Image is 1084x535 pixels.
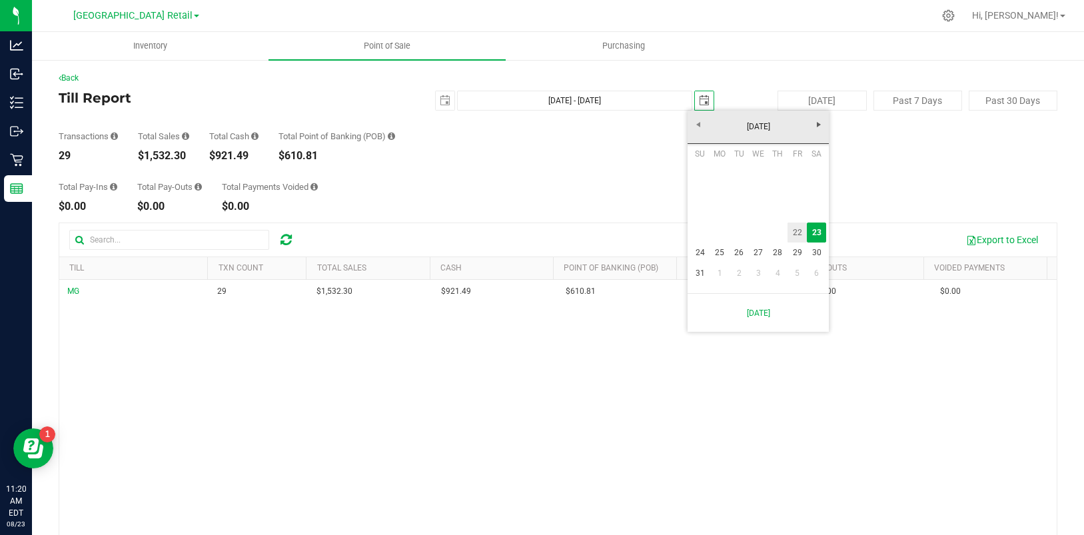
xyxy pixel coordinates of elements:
button: Past 30 Days [969,91,1057,111]
th: Tuesday [730,144,749,164]
iframe: Resource center unread badge [39,426,55,442]
p: 08/23 [6,519,26,529]
iframe: Resource center [13,428,53,468]
a: [DATE] [695,299,821,326]
span: $0.00 [940,285,961,298]
a: TXN Count [219,263,263,272]
span: 29 [217,285,227,298]
div: Total Sales [138,132,189,141]
a: 4 [768,263,788,284]
th: Thursday [768,144,788,164]
span: Purchasing [584,40,663,52]
a: Purchasing [506,32,742,60]
p: 11:20 AM EDT [6,483,26,519]
a: 3 [749,263,768,284]
span: $610.81 [566,285,596,298]
i: Sum of all successful, non-voided cash payment transaction amounts (excluding tips and transactio... [251,132,259,141]
a: 26 [730,243,749,263]
a: Next [808,114,829,135]
button: Export to Excel [957,229,1047,251]
td: Current focused date is Saturday, August 23, 2025 [807,223,826,243]
a: 2 [730,263,749,284]
span: Hi, [PERSON_NAME]! [972,10,1059,21]
span: MG [67,286,79,296]
span: $921.49 [441,285,471,298]
inline-svg: Retail [10,153,23,167]
span: select [695,91,714,110]
button: Past 7 Days [873,91,962,111]
span: Inventory [115,40,185,52]
div: $0.00 [137,201,202,212]
i: Sum of all cash pay-outs removed from tills within the date range. [195,183,202,191]
h4: Till Report [59,91,392,105]
a: Inventory [32,32,269,60]
div: Manage settings [940,9,957,22]
a: 22 [788,223,807,243]
div: Total Payments Voided [222,183,318,191]
inline-svg: Inventory [10,96,23,109]
inline-svg: Reports [10,182,23,195]
inline-svg: Outbound [10,125,23,138]
span: Point of Sale [346,40,428,52]
a: Cash [440,263,462,272]
a: Voided Payments [934,263,1005,272]
a: 27 [749,243,768,263]
th: Saturday [807,144,826,164]
div: 29 [59,151,118,161]
a: 25 [710,243,729,263]
i: Sum of all successful, non-voided payment transaction amounts (excluding tips and transaction fee... [182,132,189,141]
a: 5 [788,263,807,284]
a: Till [69,263,84,272]
a: Back [59,73,79,83]
th: Friday [788,144,807,164]
th: Sunday [690,144,710,164]
div: $1,532.30 [138,151,189,161]
span: $1,532.30 [316,285,352,298]
div: $0.00 [59,201,117,212]
div: Total Pay-Ins [59,183,117,191]
div: $610.81 [278,151,395,161]
button: [DATE] [778,91,866,111]
th: Monday [710,144,729,164]
i: Count of all successful payment transactions, possibly including voids, refunds, and cash-back fr... [111,132,118,141]
a: 6 [807,263,826,284]
a: 31 [690,263,710,284]
div: Total Pay-Outs [137,183,202,191]
div: $921.49 [209,151,259,161]
div: Total Cash [209,132,259,141]
i: Sum of all voided payment transaction amounts (excluding tips and transaction fees) within the da... [310,183,318,191]
inline-svg: Analytics [10,39,23,52]
a: Total Sales [317,263,366,272]
a: [DATE] [687,117,830,137]
div: $0.00 [222,201,318,212]
i: Sum of all cash pay-ins added to tills within the date range. [110,183,117,191]
a: Point of Banking (POB) [564,263,658,272]
inline-svg: Inbound [10,67,23,81]
div: Total Point of Banking (POB) [278,132,395,141]
a: 28 [768,243,788,263]
span: [GEOGRAPHIC_DATA] Retail [73,10,193,21]
a: Point of Sale [269,32,505,60]
div: Transactions [59,132,118,141]
a: 24 [690,243,710,263]
a: 23 [807,223,826,243]
i: Sum of the successful, non-voided point-of-banking payment transaction amounts, both via payment ... [388,132,395,141]
input: Search... [69,230,269,250]
a: 30 [807,243,826,263]
span: select [436,91,454,110]
a: 1 [710,263,729,284]
th: Wednesday [749,144,768,164]
a: 29 [788,243,807,263]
